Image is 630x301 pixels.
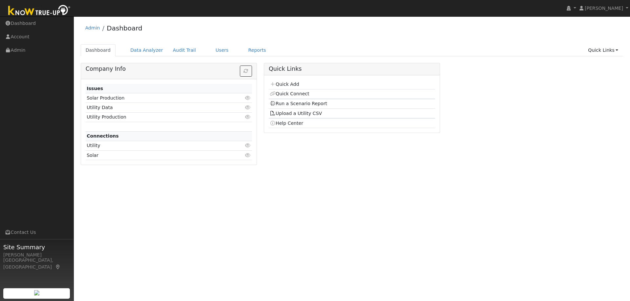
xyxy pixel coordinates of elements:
[81,44,116,56] a: Dashboard
[270,101,327,106] a: Run a Scenario Report
[245,143,251,148] i: Click to view
[245,153,251,158] i: Click to view
[107,24,142,32] a: Dashboard
[86,66,252,72] h5: Company Info
[585,6,623,11] span: [PERSON_NAME]
[87,133,119,139] strong: Connections
[245,96,251,100] i: Click to view
[583,44,623,56] a: Quick Links
[5,4,74,18] img: Know True-Up
[270,91,309,96] a: Quick Connect
[270,82,299,87] a: Quick Add
[245,105,251,110] i: Click to view
[85,25,100,30] a: Admin
[86,93,225,103] td: Solar Production
[211,44,234,56] a: Users
[125,44,168,56] a: Data Analyzer
[270,121,303,126] a: Help Center
[55,264,61,270] a: Map
[245,115,251,119] i: Click to view
[34,290,39,295] img: retrieve
[270,111,322,116] a: Upload a Utility CSV
[86,151,225,160] td: Solar
[87,86,103,91] strong: Issues
[3,257,70,271] div: [GEOGRAPHIC_DATA], [GEOGRAPHIC_DATA]
[86,112,225,122] td: Utility Production
[3,252,70,258] div: [PERSON_NAME]
[243,44,271,56] a: Reports
[168,44,201,56] a: Audit Trail
[3,243,70,252] span: Site Summary
[86,141,225,150] td: Utility
[86,103,225,112] td: Utility Data
[269,66,435,72] h5: Quick Links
